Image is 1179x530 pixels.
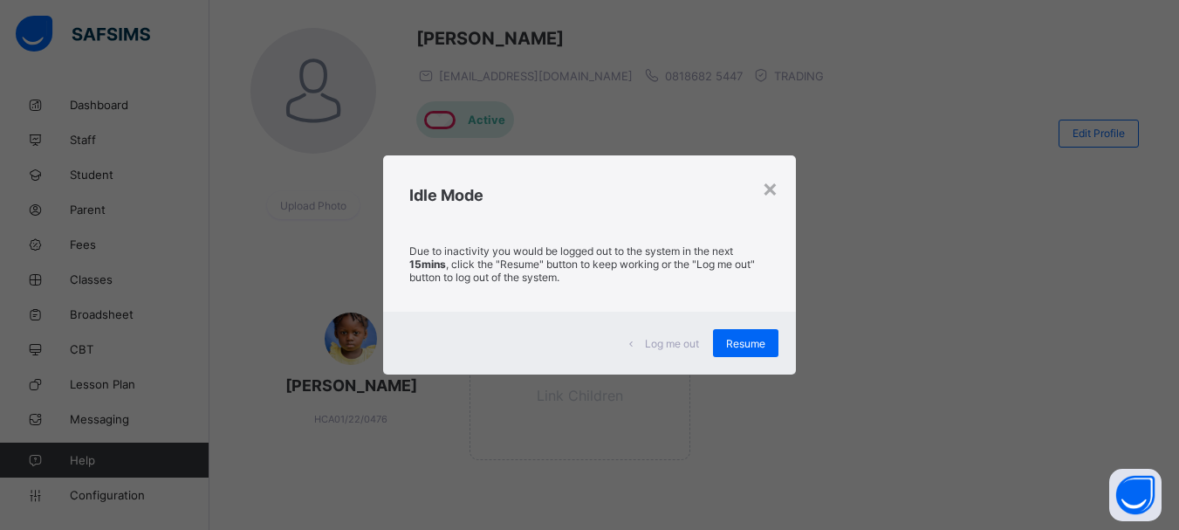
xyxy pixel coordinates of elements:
[645,337,699,350] span: Log me out
[409,258,446,271] strong: 15mins
[726,337,765,350] span: Resume
[409,244,770,284] p: Due to inactivity you would be logged out to the system in the next , click the "Resume" button t...
[762,173,778,203] div: ×
[409,186,770,204] h2: Idle Mode
[1109,469,1162,521] button: Open asap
